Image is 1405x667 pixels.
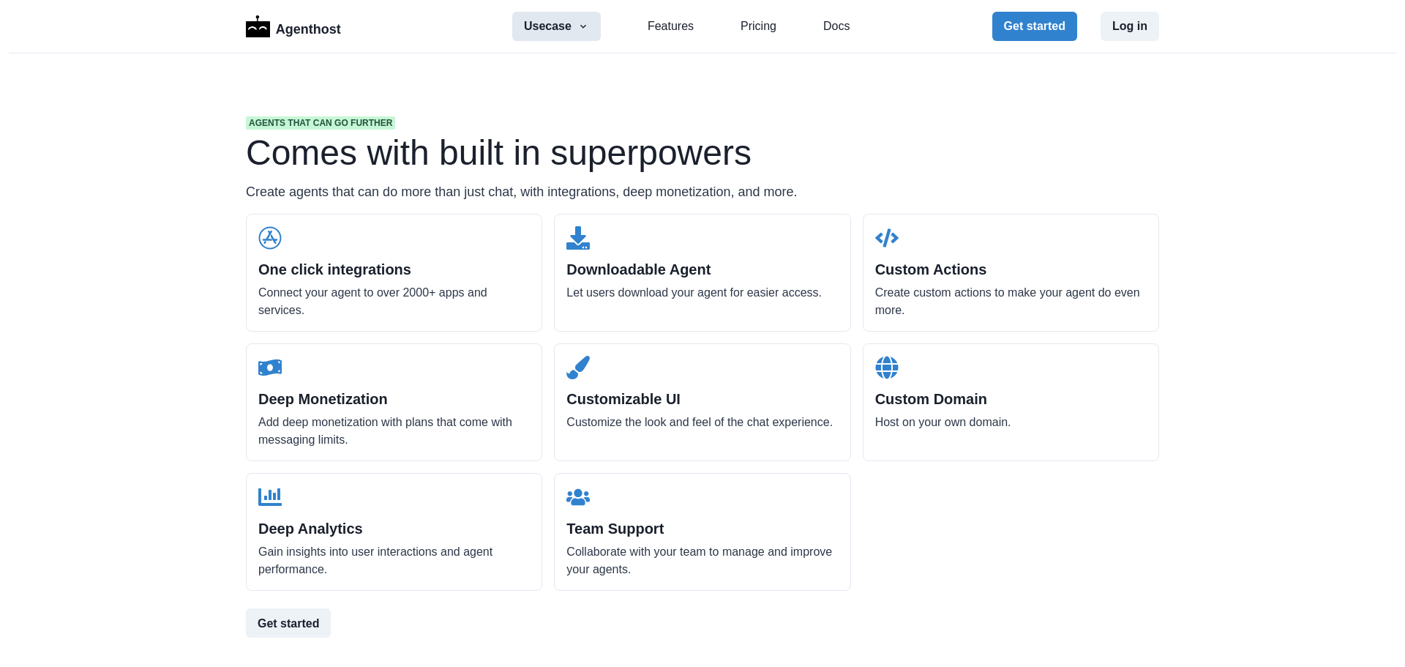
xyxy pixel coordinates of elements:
p: Connect your agent to over 2000+ apps and services. [258,284,530,319]
button: Get started [246,608,331,638]
img: Logo [246,15,270,37]
p: Host on your own domain. [875,414,1147,431]
a: LogoAgenthost [246,14,341,40]
h1: Comes with built in superpowers [246,135,1159,171]
h2: Custom Domain [875,390,1147,408]
h2: Team Support [566,520,838,537]
p: Let users download your agent for easier access. [566,284,838,302]
p: Collaborate with your team to manage and improve your agents. [566,543,838,578]
p: Gain insights into user interactions and agent performance. [258,543,530,578]
a: Pricing [741,18,776,35]
h2: Deep Monetization [258,390,530,408]
a: Features [648,18,694,35]
button: Log in [1101,12,1159,41]
a: Docs [823,18,850,35]
p: Create custom actions to make your agent do even more. [875,284,1147,319]
p: Create agents that can do more than just chat, with integrations, deep monetization, and more. [246,182,1159,202]
h2: Customizable UI [566,390,838,408]
a: Get started [246,608,1159,638]
button: Usecase [512,12,601,41]
h2: Custom Actions [875,261,1147,278]
h2: Downloadable Agent [566,261,838,278]
button: Get started [992,12,1077,41]
h2: One click integrations [258,261,530,278]
h2: Deep Analytics [258,520,530,537]
p: Add deep monetization with plans that come with messaging limits. [258,414,530,449]
p: Agenthost [276,14,341,40]
p: Customize the look and feel of the chat experience. [566,414,838,431]
span: Agents that can go further [246,116,395,130]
